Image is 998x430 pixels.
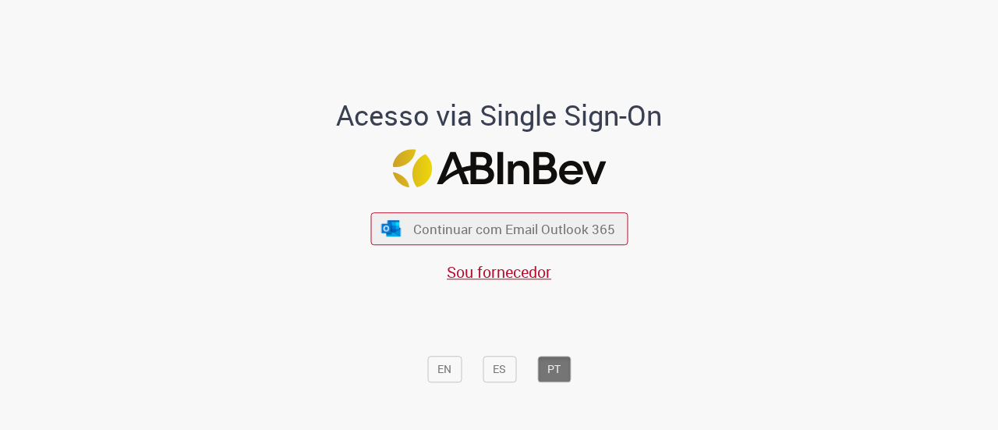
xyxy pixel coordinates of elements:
h1: Acesso via Single Sign-On [283,100,716,131]
button: ícone Azure/Microsoft 360 Continuar com Email Outlook 365 [370,213,628,245]
a: Sou fornecedor [447,261,551,283]
img: Logo ABInBev [392,149,606,187]
img: ícone Azure/Microsoft 360 [380,220,402,236]
button: ES [483,356,516,382]
span: Continuar com Email Outlook 365 [413,220,615,238]
button: PT [537,356,571,382]
button: EN [427,356,462,382]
